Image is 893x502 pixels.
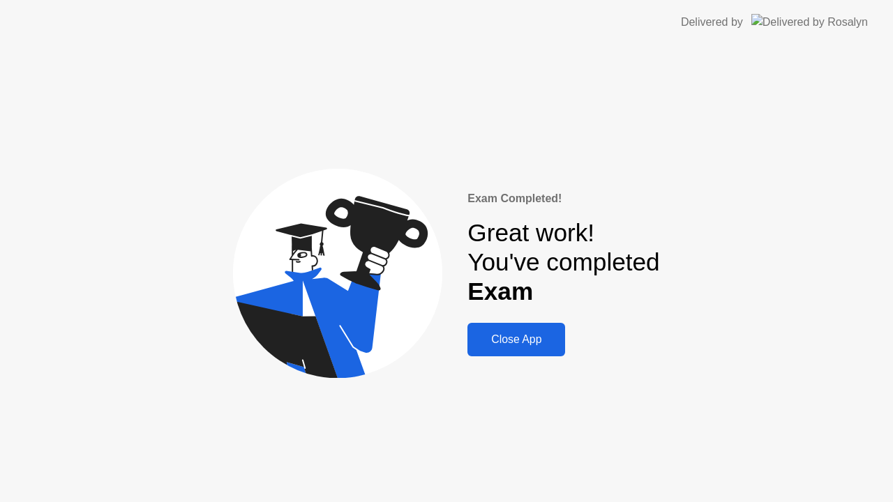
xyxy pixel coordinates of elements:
[467,277,533,305] b: Exam
[467,218,659,307] div: Great work! You've completed
[467,323,565,356] button: Close App
[472,333,561,346] div: Close App
[681,14,743,31] div: Delivered by
[751,14,868,30] img: Delivered by Rosalyn
[467,190,659,207] div: Exam Completed!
